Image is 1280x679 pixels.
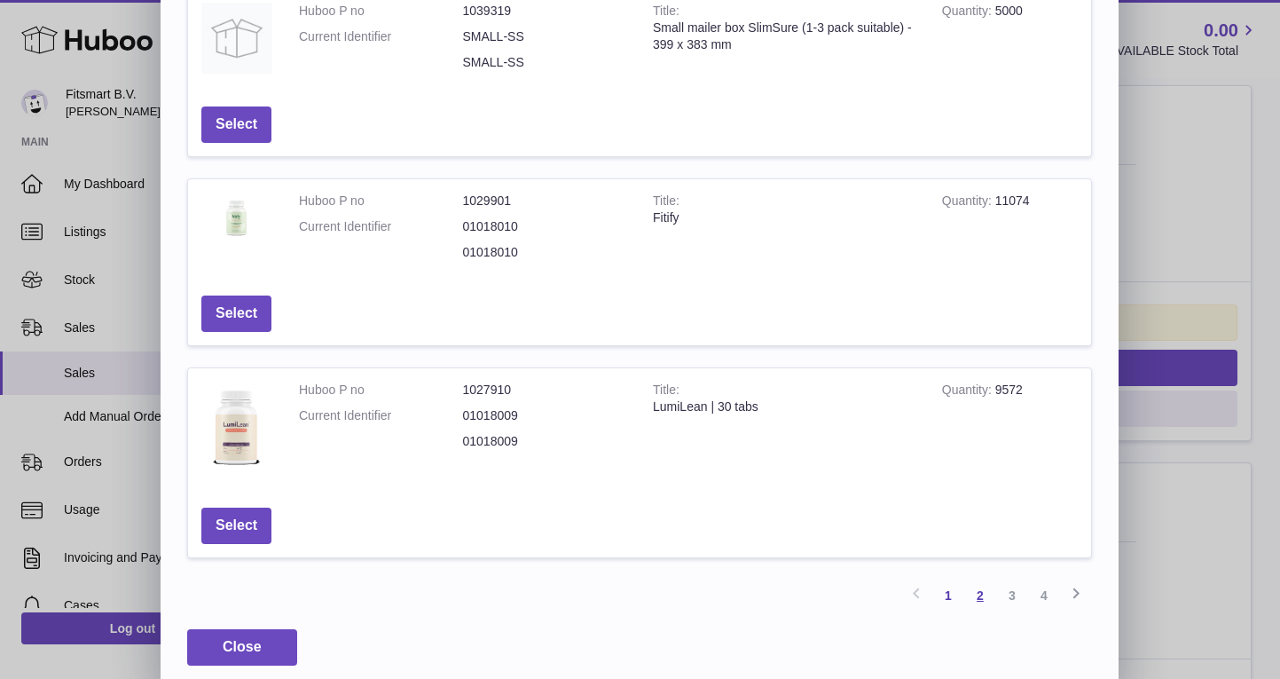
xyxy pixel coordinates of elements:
[201,3,272,74] img: Small mailer box SlimSure (1-3 pack suitable) - 399 x 383 mm
[223,639,262,654] span: Close
[299,3,463,20] dt: Huboo P no
[653,383,679,401] strong: Title
[201,193,272,243] img: Fitify
[463,407,627,424] dd: 01018009
[929,179,1091,283] td: 11074
[996,580,1028,612] a: 3
[463,28,627,45] dd: SMALL-SS
[463,244,627,261] dd: 01018010
[299,407,463,424] dt: Current Identifier
[942,4,995,22] strong: Quantity
[187,629,297,666] button: Close
[299,28,463,45] dt: Current Identifier
[463,3,627,20] dd: 1039319
[299,382,463,399] dt: Huboo P no
[299,193,463,209] dt: Huboo P no
[653,4,679,22] strong: Title
[653,193,679,212] strong: Title
[201,508,271,544] button: Select
[932,580,964,612] a: 1
[942,193,995,212] strong: Quantity
[463,218,627,235] dd: 01018010
[463,54,627,71] dd: SMALL-SS
[201,382,272,477] img: LumiLean | 30 tabs
[463,433,627,450] dd: 01018009
[964,580,996,612] a: 2
[463,193,627,209] dd: 1029901
[653,209,915,226] div: Fitify
[929,368,1091,494] td: 9572
[299,218,463,235] dt: Current Identifier
[463,382,627,399] dd: 1027910
[1028,580,1060,612] a: 4
[942,383,995,401] strong: Quantity
[201,107,271,143] button: Select
[201,296,271,332] button: Select
[653,399,915,415] div: LumiLean | 30 tabs
[653,20,915,53] div: Small mailer box SlimSure (1-3 pack suitable) - 399 x 383 mm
